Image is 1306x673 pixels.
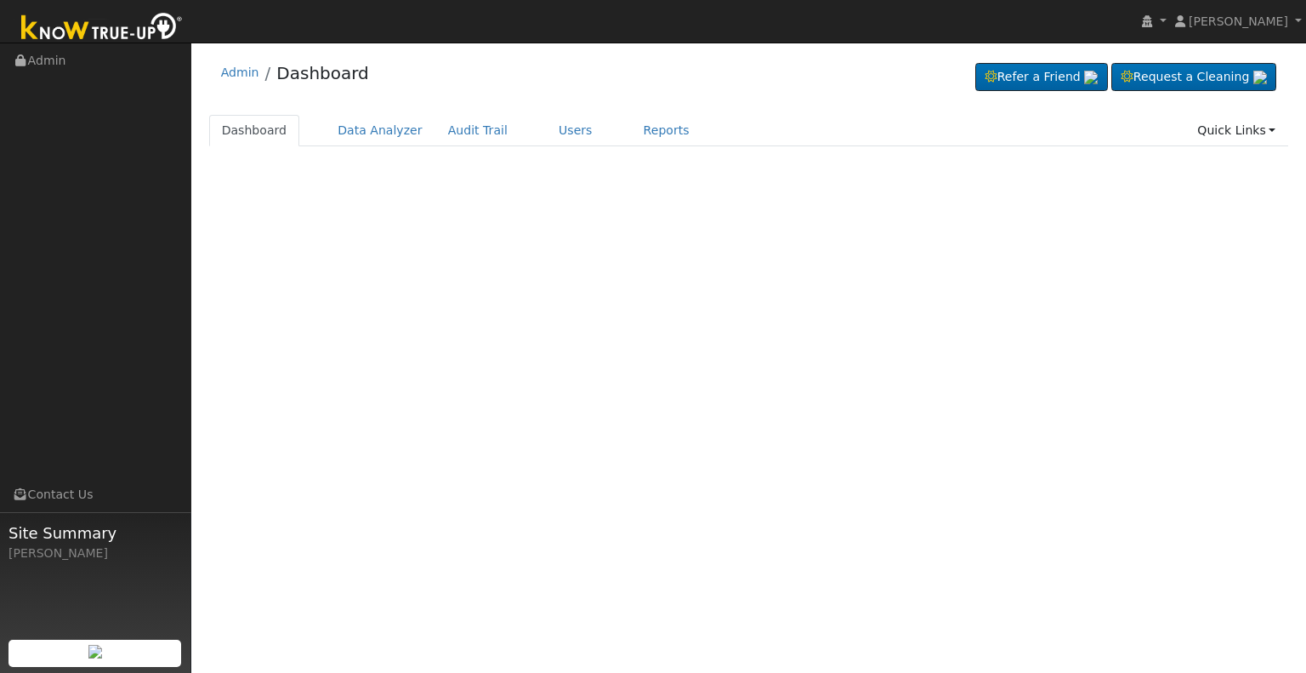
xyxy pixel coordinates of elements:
a: Data Analyzer [325,115,435,146]
span: Site Summary [9,522,182,545]
a: Refer a Friend [975,63,1108,92]
a: Quick Links [1184,115,1288,146]
div: [PERSON_NAME] [9,545,182,562]
a: Reports [631,115,702,146]
a: Audit Trail [435,115,520,146]
img: retrieve [1253,71,1267,84]
a: Dashboard [276,63,369,83]
a: Dashboard [209,115,300,146]
a: Request a Cleaning [1111,63,1276,92]
span: [PERSON_NAME] [1189,14,1288,28]
img: retrieve [1084,71,1098,84]
img: retrieve [88,645,102,659]
a: Admin [221,66,259,79]
a: Users [546,115,605,146]
img: Know True-Up [13,9,191,48]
